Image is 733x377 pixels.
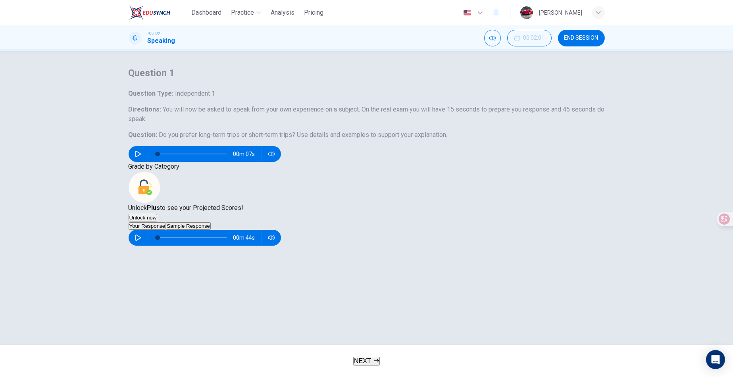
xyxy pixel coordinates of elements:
span: Independent 1 [174,90,215,97]
span: Pricing [304,8,323,17]
span: Practice [231,8,254,17]
h6: Directions : [129,105,605,124]
div: Mute [484,30,501,46]
span: Analysis [271,8,294,17]
span: Do you prefer long-term trips or short-term trips? [159,131,296,138]
span: 00m 07s [233,146,262,162]
span: END SESSION [564,35,598,41]
div: Open Intercom Messenger [706,350,725,369]
span: TOEFL® [148,31,160,36]
h6: Question Type : [129,89,605,98]
span: NEXT [354,358,371,364]
p: Unlock to see your Projected Scores! [129,203,605,213]
button: Sample Response [166,222,211,230]
div: basic tabs example [129,222,605,230]
span: Use details and examples to support your explanation. [297,131,448,138]
div: [PERSON_NAME] [539,8,583,17]
strong: Plus [147,204,160,212]
img: Profile picture [520,6,533,19]
div: Hide [507,30,552,46]
img: EduSynch logo [129,5,170,21]
span: 00:02:01 [523,35,545,41]
span: You will now be asked to speak from your own experience on a subject. On the real exam you will h... [129,106,605,123]
button: Your Response [129,222,166,230]
span: Dashboard [191,8,221,17]
img: en [462,10,472,16]
span: 00m 44s [233,230,262,246]
p: Grade by Category [129,162,605,171]
h1: Speaking [148,36,175,46]
button: Unlock now [129,214,158,221]
h4: Question 1 [129,67,605,79]
h6: Question : [129,130,605,140]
